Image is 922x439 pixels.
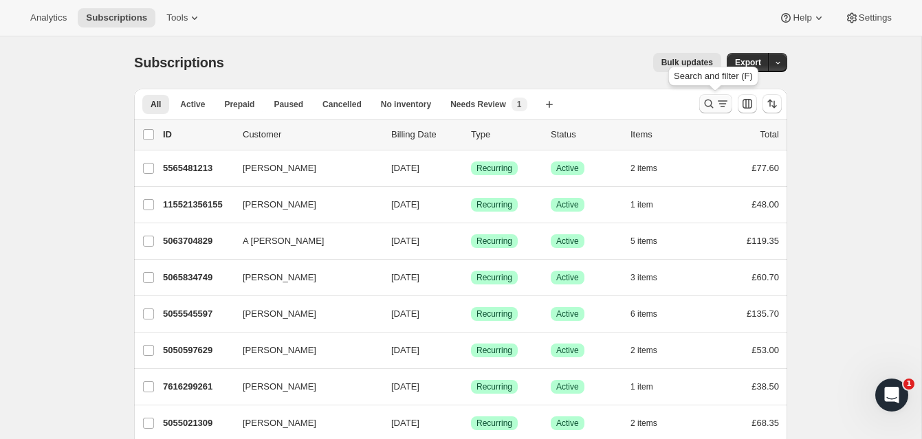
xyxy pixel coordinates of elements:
[793,12,811,23] span: Help
[747,308,779,319] span: £135.70
[556,236,579,247] span: Active
[163,268,779,287] div: 5065834749[PERSON_NAME][DATE]SuccessRecurringSuccessActive3 items£60.70
[476,418,512,429] span: Recurring
[556,163,579,174] span: Active
[903,379,914,390] span: 1
[630,159,672,178] button: 2 items
[738,94,757,113] button: Customize table column order and visibility
[30,12,67,23] span: Analytics
[163,159,779,178] div: 5565481213[PERSON_NAME][DATE]SuccessRecurringSuccessActive2 items£77.60
[630,163,657,174] span: 2 items
[630,381,653,392] span: 1 item
[556,199,579,210] span: Active
[630,195,668,214] button: 1 item
[243,380,316,394] span: [PERSON_NAME]
[556,345,579,356] span: Active
[22,8,75,27] button: Analytics
[760,128,779,142] p: Total
[163,198,232,212] p: 115521356155
[476,345,512,356] span: Recurring
[391,199,419,210] span: [DATE]
[476,381,512,392] span: Recurring
[471,128,540,142] div: Type
[391,308,419,319] span: [DATE]
[234,157,372,179] button: [PERSON_NAME]
[875,379,908,412] iframe: Intercom live chat
[163,271,232,284] p: 5065834749
[243,128,380,142] p: Customer
[163,161,232,175] p: 5565481213
[243,344,316,357] span: [PERSON_NAME]
[381,99,431,110] span: No inventory
[391,128,460,142] p: Billing Date
[751,272,779,282] span: £60.70
[163,377,779,396] div: 7616299261[PERSON_NAME][DATE]SuccessRecurringSuccessActive1 item£38.50
[661,57,713,68] span: Bulk updates
[163,416,232,430] p: 5055021309
[630,377,668,396] button: 1 item
[556,418,579,429] span: Active
[751,381,779,392] span: £38.50
[274,99,303,110] span: Paused
[234,230,372,252] button: A [PERSON_NAME]
[630,128,699,142] div: Items
[163,195,779,214] div: 115521356155[PERSON_NAME][DATE]SuccessRecurringSuccessActive1 item£48.00
[134,55,224,70] span: Subscriptions
[630,308,657,319] span: 6 items
[630,414,672,433] button: 2 items
[166,12,188,23] span: Tools
[224,99,254,110] span: Prepaid
[476,163,512,174] span: Recurring
[735,57,761,68] span: Export
[391,381,419,392] span: [DATE]
[163,414,779,433] div: 5055021309[PERSON_NAME][DATE]SuccessRecurringSuccessActive2 items£68.35
[234,412,372,434] button: [PERSON_NAME]
[476,236,512,247] span: Recurring
[751,345,779,355] span: £53.00
[630,236,657,247] span: 5 items
[630,341,672,360] button: 2 items
[163,304,779,324] div: 5055545597[PERSON_NAME][DATE]SuccessRecurringSuccessActive6 items£135.70
[517,99,522,110] span: 1
[158,8,210,27] button: Tools
[653,53,721,72] button: Bulk updates
[762,94,782,113] button: Sort the results
[630,418,657,429] span: 2 items
[556,308,579,319] span: Active
[391,272,419,282] span: [DATE]
[243,416,316,430] span: [PERSON_NAME]
[699,94,732,113] button: Search and filter results
[391,418,419,428] span: [DATE]
[234,376,372,398] button: [PERSON_NAME]
[751,199,779,210] span: £48.00
[243,161,316,175] span: [PERSON_NAME]
[86,12,147,23] span: Subscriptions
[556,272,579,283] span: Active
[243,307,316,321] span: [PERSON_NAME]
[556,381,579,392] span: Active
[747,236,779,246] span: £119.35
[538,95,560,114] button: Create new view
[450,99,506,110] span: Needs Review
[163,307,232,321] p: 5055545597
[476,308,512,319] span: Recurring
[630,232,672,251] button: 5 items
[771,8,833,27] button: Help
[630,199,653,210] span: 1 item
[163,380,232,394] p: 7616299261
[151,99,161,110] span: All
[476,199,512,210] span: Recurring
[630,345,657,356] span: 2 items
[476,272,512,283] span: Recurring
[391,163,419,173] span: [DATE]
[727,53,769,72] button: Export
[859,12,892,23] span: Settings
[163,128,232,142] p: ID
[630,304,672,324] button: 6 items
[234,303,372,325] button: [PERSON_NAME]
[322,99,362,110] span: Cancelled
[163,341,779,360] div: 5050597629[PERSON_NAME][DATE]SuccessRecurringSuccessActive2 items£53.00
[180,99,205,110] span: Active
[551,128,619,142] p: Status
[163,234,232,248] p: 5063704829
